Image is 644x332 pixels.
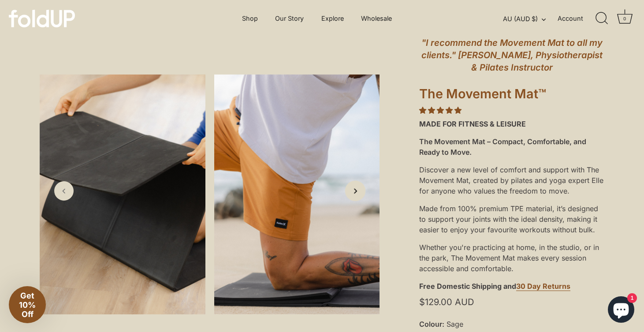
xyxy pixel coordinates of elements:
[419,106,462,115] span: 4.86 stars
[419,119,526,128] strong: MADE FOR FITNESS & LEISURE
[444,320,463,328] span: Sage
[235,10,266,27] a: Shop
[354,10,400,27] a: Wholesale
[419,239,604,277] div: Whether you're practicing at home, in the studio, or in the park, The Movement Mat makes every se...
[615,9,634,28] a: Cart
[419,200,604,239] div: Made from 100% premium TPE material, it’s designed to support your joints with the ideal density,...
[503,15,555,23] button: AU (AUD $)
[345,181,366,201] a: Next slide
[268,10,312,27] a: Our Story
[592,9,611,28] a: Search
[516,282,570,291] a: 30 Day Returns
[421,37,603,73] em: "I recommend the Movement Mat to all my clients." [PERSON_NAME], Physiotherapist & Pilates Instru...
[419,86,604,105] h1: The Movement Mat™
[620,14,629,23] div: 0
[516,282,570,291] strong: 30 Day Returns
[220,10,414,27] div: Primary navigation
[419,298,474,306] span: $129.00 AUD
[314,10,352,27] a: Explore
[419,320,604,328] label: Colour:
[419,161,604,200] div: Discover a new level of comfort and support with The Movement Mat, created by pilates and yoga ex...
[558,13,599,24] a: Account
[419,133,604,161] div: The Movement Mat – Compact, Comfortable, and Ready to Move.
[54,181,74,201] a: Previous slide
[419,282,516,291] strong: Free Domestic Shipping and
[19,291,36,319] span: Get 10% Off
[9,286,46,323] div: Get 10% Off
[605,296,637,325] inbox-online-store-chat: Shopify online store chat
